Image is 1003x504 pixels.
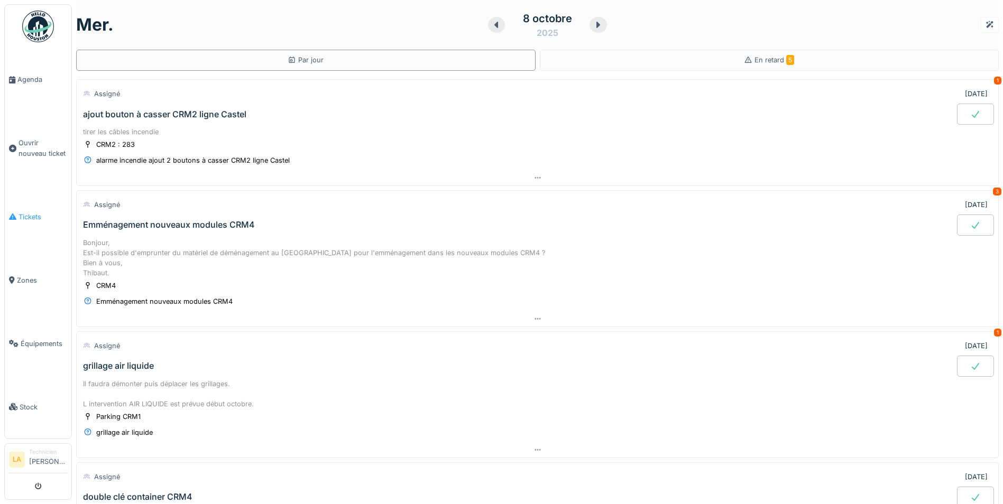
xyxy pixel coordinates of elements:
[17,74,67,85] span: Agenda
[965,89,988,99] div: [DATE]
[19,212,67,222] span: Tickets
[754,56,794,64] span: En retard
[523,11,572,26] div: 8 octobre
[96,139,135,150] div: CRM2 : 283
[994,77,1001,85] div: 1
[94,341,120,351] div: Assigné
[20,402,67,412] span: Stock
[83,238,992,278] div: Bonjour, Est-il possible d'emprunter du matériel de déménagement au [GEOGRAPHIC_DATA] pour l'emmé...
[96,427,153,437] div: grillage air liquide
[83,492,192,502] div: double clé container CRM4
[94,472,120,482] div: Assigné
[994,329,1001,337] div: 1
[17,275,67,285] span: Zones
[29,448,67,471] li: [PERSON_NAME]
[5,375,71,438] a: Stock
[19,138,67,158] span: Ouvrir nouveau ticket
[96,412,141,422] div: Parking CRM1
[29,448,67,456] div: Technicien
[965,341,988,351] div: [DATE]
[83,220,255,230] div: Emménagement nouveaux modules CRM4
[83,109,246,119] div: ajout bouton à casser CRM2 ligne Castel
[5,185,71,248] a: Tickets
[94,200,120,210] div: Assigné
[83,127,992,137] div: tirer les câbles incendie
[5,248,71,312] a: Zones
[83,361,154,371] div: grillage air liquide
[5,111,71,185] a: Ouvrir nouveau ticket
[96,296,233,306] div: Emménagement nouveaux modules CRM4
[9,448,67,473] a: LA Technicien[PERSON_NAME]
[786,55,794,65] span: 5
[9,452,25,468] li: LA
[76,15,114,35] h1: mer.
[21,339,67,349] span: Équipements
[537,26,558,39] div: 2025
[965,200,988,210] div: [DATE]
[96,155,290,165] div: alarme incendie ajout 2 boutons à casser CRM2 ligne Castel
[5,48,71,111] a: Agenda
[22,11,54,42] img: Badge_color-CXgf-gQk.svg
[965,472,988,482] div: [DATE]
[5,312,71,375] a: Équipements
[96,281,116,291] div: CRM4
[993,188,1001,195] div: 3
[288,55,324,65] div: Par jour
[94,89,120,99] div: Assigné
[83,379,992,409] div: Il faudra démonter puis déplacer les grillages. L intervention AIR LIQUIDE est prévue début octobre.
